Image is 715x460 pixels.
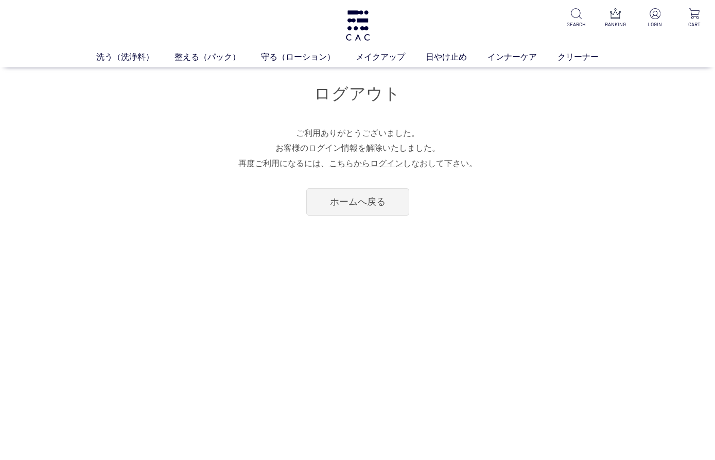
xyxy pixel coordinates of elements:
[603,8,629,28] a: RANKING
[96,51,175,63] a: 洗う（洗浄料）
[100,126,615,171] p: ご利用ありがとうございました。 お客様のログイン情報を解除いたしました。 再度ご利用になるには、 しなおして下さい。
[329,159,403,168] a: こちらからログイン
[344,10,371,41] img: logo
[564,8,589,28] a: SEARCH
[356,51,426,63] a: メイクアップ
[306,188,409,216] a: ホームへ戻る
[682,21,707,28] p: CART
[261,51,356,63] a: 守る（ローション）
[603,21,629,28] p: RANKING
[100,83,615,105] h1: ログアウト
[564,21,589,28] p: SEARCH
[682,8,707,28] a: CART
[487,51,557,63] a: インナーケア
[642,21,668,28] p: LOGIN
[642,8,668,28] a: LOGIN
[426,51,487,63] a: 日やけ止め
[175,51,261,63] a: 整える（パック）
[557,51,619,63] a: クリーナー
